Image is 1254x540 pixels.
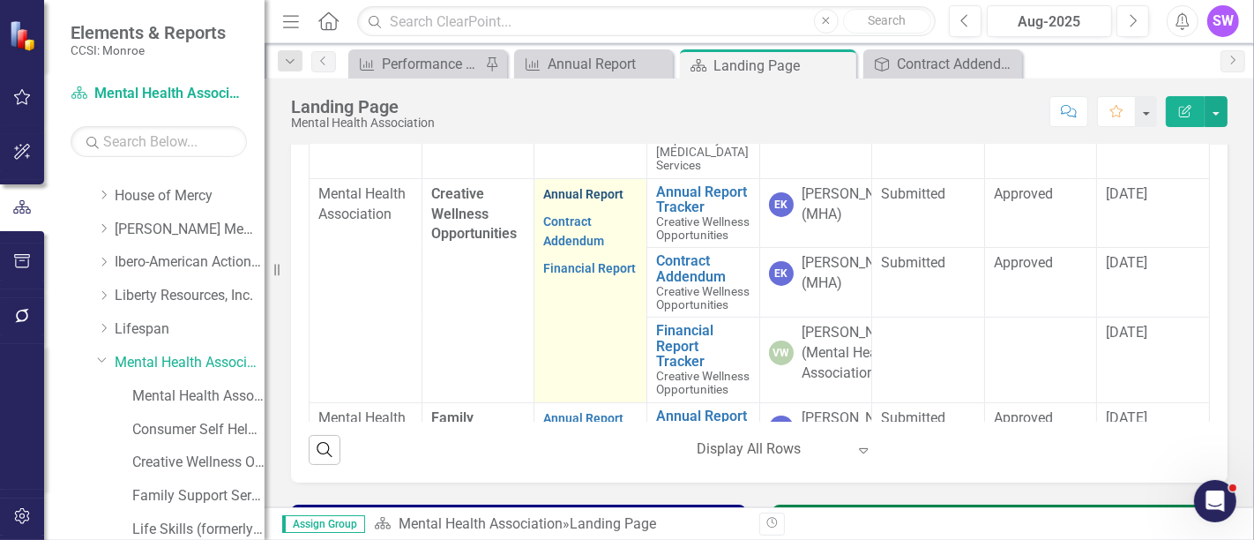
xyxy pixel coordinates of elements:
[519,53,668,75] a: Annual Report
[656,284,750,311] span: Creative Wellness Opportunities
[646,318,759,402] td: Double-Click to Edit Right Click for Context Menu
[984,178,1097,248] td: Double-Click to Edit
[399,515,563,532] a: Mental Health Association
[543,214,604,249] a: Contract Addendum
[769,341,794,365] div: VW
[843,9,931,34] button: Search
[115,319,265,340] a: Lifespan
[993,11,1106,33] div: Aug-2025
[759,402,872,472] td: Double-Click to Edit
[431,185,517,243] span: Creative Wellness Opportunities
[984,318,1097,402] td: Double-Click to Edit
[881,254,945,271] span: Submitted
[872,402,985,472] td: Double-Click to Edit
[984,248,1097,318] td: Double-Click to Edit
[132,453,265,473] a: Creative Wellness Opportunities
[374,514,746,535] div: »
[897,53,1018,75] div: Contract Addendum
[656,323,750,370] a: Financial Report Tracker
[802,323,908,384] div: [PERSON_NAME] (Mental Health Association)
[881,185,945,202] span: Submitted
[543,187,623,201] a: Annual Report
[71,43,226,57] small: CCSI: Monroe
[769,261,794,286] div: EK
[71,22,226,43] span: Elements & Reports
[994,409,1053,426] span: Approved
[1207,5,1239,37] button: SW
[548,53,668,75] div: Annual Report
[872,178,985,248] td: Double-Click to Edit
[713,55,852,77] div: Landing Page
[868,53,1018,75] a: Contract Addendum
[646,402,759,472] td: Double-Click to Edit Right Click for Context Menu
[759,178,872,248] td: Double-Click to Edit
[881,409,945,426] span: Submitted
[646,178,759,248] td: Double-Click to Edit Right Click for Context Menu
[115,286,265,306] a: Liberty Resources, Inc.
[759,318,872,402] td: Double-Click to Edit
[656,409,750,439] a: Annual Report Tracker
[802,184,908,225] div: [PERSON_NAME] (MHA)
[382,53,481,75] div: Performance Report
[132,386,265,407] a: Mental Health Association (MCOMH Internal)
[291,116,435,130] div: Mental Health Association
[656,214,750,242] span: Creative Wellness Opportunities
[431,409,486,467] span: Family Support Services
[759,248,872,318] td: Double-Click to Edit
[353,53,481,75] a: Performance Report
[656,369,750,396] span: Creative Wellness Opportunities
[1106,254,1147,271] span: [DATE]
[994,185,1053,202] span: Approved
[282,515,365,533] span: Assign Group
[1194,480,1236,522] iframe: Intercom live chat
[656,253,750,284] a: Contract Addendum
[1097,178,1210,248] td: Double-Click to Edit
[994,254,1053,271] span: Approved
[1106,324,1147,341] span: [DATE]
[1097,402,1210,472] td: Double-Click to Edit
[1106,185,1147,202] span: [DATE]
[769,192,794,217] div: EK
[115,252,265,273] a: Ibero-American Action League, Inc.
[656,118,749,172] span: Consumer Self Help/Family & [MEDICAL_DATA] Services
[310,178,422,402] td: Double-Click to Edit
[291,97,435,116] div: Landing Page
[115,220,265,240] a: [PERSON_NAME] Memorial Institute, Inc.
[318,184,413,225] p: Mental Health Association
[1097,318,1210,402] td: Double-Click to Edit
[71,84,247,104] a: Mental Health Association
[7,19,41,52] img: ClearPoint Strategy
[872,248,985,318] td: Double-Click to Edit
[868,13,906,27] span: Search
[1106,409,1147,426] span: [DATE]
[646,248,759,318] td: Double-Click to Edit Right Click for Context Menu
[357,6,936,37] input: Search ClearPoint...
[1097,248,1210,318] td: Double-Click to Edit
[987,5,1112,37] button: Aug-2025
[769,416,794,440] div: EK
[534,178,647,402] td: Double-Click to Edit
[543,261,636,275] a: Financial Report
[872,318,985,402] td: Double-Click to Edit
[984,402,1097,472] td: Double-Click to Edit
[318,409,413,449] p: Mental Health Association
[115,186,265,206] a: House of Mercy
[71,126,247,157] input: Search Below...
[802,409,908,449] div: [PERSON_NAME] (MHA)
[132,520,265,540] a: Life Skills (formerly New Directions)
[115,353,265,373] a: Mental Health Association
[570,515,656,532] div: Landing Page
[656,184,750,215] a: Annual Report Tracker
[802,253,908,294] div: [PERSON_NAME] (MHA)
[543,411,623,425] a: Annual Report
[132,486,265,506] a: Family Support Services
[132,420,265,440] a: Consumer Self Help/Family & [MEDICAL_DATA] Services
